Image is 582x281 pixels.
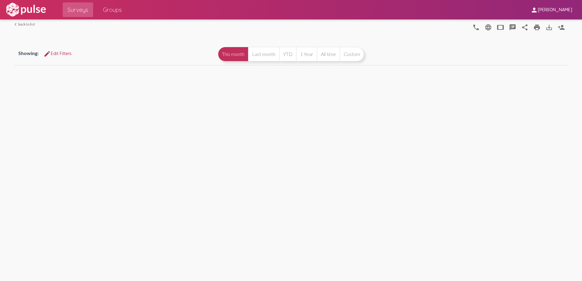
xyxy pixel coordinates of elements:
[485,24,492,31] mat-icon: language
[494,21,507,33] button: tablet
[15,23,18,26] mat-icon: arrow_back_ios
[317,47,340,61] button: All time
[18,50,39,56] span: Showing:
[538,7,572,13] span: [PERSON_NAME]
[103,4,122,15] span: Groups
[470,21,482,33] button: language
[63,2,93,17] a: Surveys
[5,2,47,17] img: white-logo.svg
[279,47,296,61] button: YTD
[533,24,541,31] mat-icon: print
[15,22,35,26] a: back to list
[558,24,565,31] mat-icon: Person
[531,21,543,33] a: print
[98,2,127,17] a: Groups
[482,21,494,33] button: language
[472,24,480,31] mat-icon: language
[340,47,364,61] button: Custom
[521,24,528,31] mat-icon: Share
[526,4,577,15] button: [PERSON_NAME]
[218,47,248,61] button: This month
[555,21,567,33] button: Person
[531,6,538,14] mat-icon: person
[44,50,51,57] mat-icon: Edit Filters
[519,21,531,33] button: Share
[296,47,317,61] button: 1 Year
[68,4,88,15] span: Surveys
[248,47,279,61] button: Last month
[543,21,555,33] button: Download
[39,48,76,59] button: Edit FiltersEdit Filters
[509,24,516,31] mat-icon: speaker_notes
[497,24,504,31] mat-icon: tablet
[507,21,519,33] button: speaker_notes
[545,24,553,31] mat-icon: Download
[44,51,72,56] span: Edit Filters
